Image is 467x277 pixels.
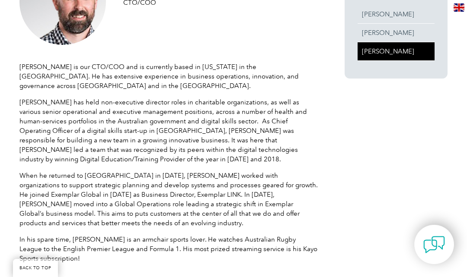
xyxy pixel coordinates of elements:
[358,24,435,42] a: [PERSON_NAME]
[19,62,319,91] p: [PERSON_NAME] is our CTO/COO and is currently based in [US_STATE] in the [GEOGRAPHIC_DATA]. He ha...
[19,98,319,164] p: [PERSON_NAME] has held non-executive director roles in charitable organizations, as well as vario...
[423,234,445,255] img: contact-chat.png
[19,171,319,228] p: When he returned to [GEOGRAPHIC_DATA] in [DATE], [PERSON_NAME] worked with organizations to suppo...
[358,5,435,23] a: [PERSON_NAME]
[454,3,464,12] img: en
[19,235,319,263] p: In his spare time, [PERSON_NAME] is an armchair sports lover. He watches Australian Rugby League ...
[358,42,435,60] a: [PERSON_NAME]
[13,259,58,277] a: BACK TO TOP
